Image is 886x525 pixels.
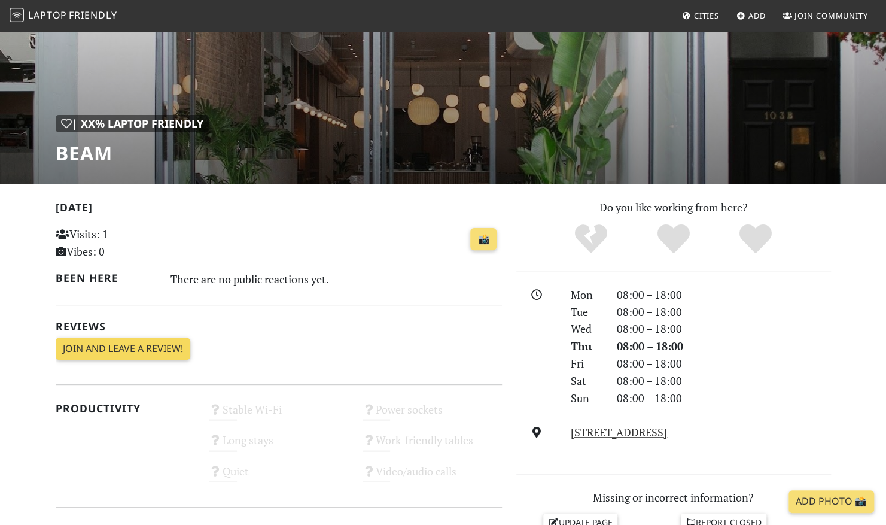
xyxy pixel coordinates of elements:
[564,320,609,338] div: Wed
[778,5,873,26] a: Join Community
[202,462,355,492] div: Quiet
[516,199,831,216] p: Do you like working from here?
[56,201,502,219] h2: [DATE]
[610,320,838,338] div: 08:00 – 18:00
[56,402,195,415] h2: Productivity
[355,430,509,461] div: Work-friendly tables
[564,286,609,304] div: Mon
[202,430,355,461] div: Long stays
[202,400,355,430] div: Stable Wi-Fi
[355,400,509,430] div: Power sockets
[470,228,497,251] a: 📸
[748,10,766,21] span: Add
[571,425,667,439] a: [STREET_ADDRESS]
[28,8,67,22] span: Laptop
[564,390,609,407] div: Sun
[610,304,838,321] div: 08:00 – 18:00
[610,286,838,304] div: 08:00 – 18:00
[610,372,838,390] div: 08:00 – 18:00
[550,223,632,256] div: No
[610,390,838,407] div: 08:00 – 18:00
[564,338,609,355] div: Thu
[56,142,209,165] h1: Beam
[677,5,724,26] a: Cities
[564,372,609,390] div: Sat
[56,115,209,132] div: | XX% Laptop Friendly
[355,462,509,492] div: Video/audio calls
[610,338,838,355] div: 08:00 – 18:00
[564,304,609,321] div: Tue
[56,272,157,284] h2: Been here
[56,338,190,360] a: Join and leave a review!
[10,8,24,22] img: LaptopFriendly
[56,226,195,260] p: Visits: 1 Vibes: 0
[516,489,831,506] p: Missing or incorrect information?
[69,8,117,22] span: Friendly
[564,355,609,372] div: Fri
[732,5,771,26] a: Add
[10,5,117,26] a: LaptopFriendly LaptopFriendly
[794,10,868,21] span: Join Community
[694,10,719,21] span: Cities
[714,223,797,256] div: Definitely!
[170,269,502,289] div: There are no public reactions yet.
[610,355,838,372] div: 08:00 – 18:00
[632,223,715,256] div: Yes
[56,320,502,333] h2: Reviews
